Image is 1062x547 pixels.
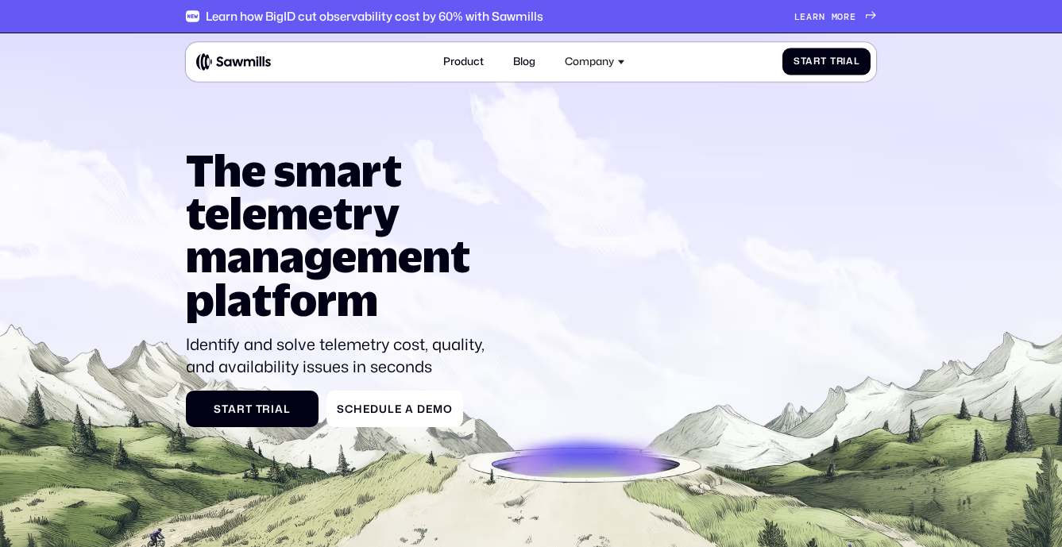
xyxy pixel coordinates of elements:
[794,11,876,22] a: Learn more
[782,48,871,75] a: Start Trial
[186,148,494,321] h1: The smart telemetry management platform
[565,56,614,68] div: Company
[505,48,543,76] a: Blog
[196,403,307,415] div: Start Trial
[326,391,463,427] a: Schedule a Demo
[794,56,860,67] div: Start Trial
[337,403,452,415] div: Schedule a Demo
[206,10,543,24] div: Learn how BigID cut observability cost by 60% with Sawmills
[186,391,319,427] a: Start Trial
[435,48,492,76] a: Product
[186,333,494,377] p: Identify and solve telemetry cost, quality, and availability issues in seconds
[794,11,856,22] div: Learn more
